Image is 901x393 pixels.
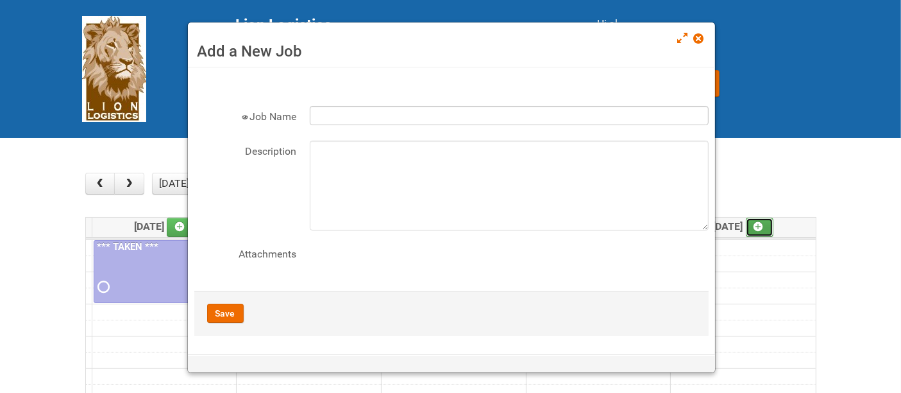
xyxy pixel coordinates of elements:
[194,106,297,125] label: <ul class="validation-notices" style="list-style:none"><li><i data-isicon="true" class="icon-eye-...
[82,62,146,74] a: Lion Logistics
[134,220,195,232] span: [DATE]
[167,218,195,237] a: Add an event
[82,16,146,122] img: Lion Logistics
[310,106,709,125] input: <ul class="validation-notices" style="list-style:none"><li><i data-isicon="true" class="icon-eye-...
[598,16,820,31] div: Hi al,
[98,283,107,292] span: Requested
[236,16,566,107] div: [STREET_ADDRESS] [GEOGRAPHIC_DATA] tel: [PHONE_NUMBER]
[713,220,774,232] span: [DATE]
[194,243,297,262] label: Attachments
[207,304,244,323] button: Save
[198,42,705,61] h3: Add a New Job
[194,141,297,159] label: Description
[236,16,332,34] span: Lion Logistics
[152,173,196,195] button: [DATE]
[746,218,774,237] a: Add an event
